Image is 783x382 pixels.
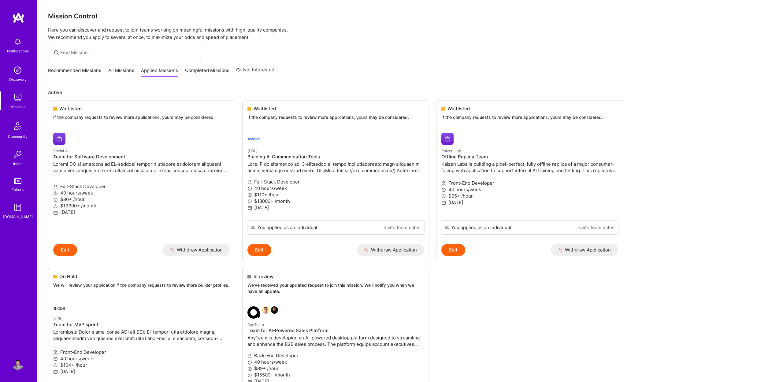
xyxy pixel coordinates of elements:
a: Not Interested [236,66,274,77]
h3: Mission Control [48,12,772,20]
p: Full-Stack Developer [53,183,230,190]
button: Withdraw Application [551,244,618,256]
i: icon Calendar [53,210,58,215]
i: icon Calendar [441,200,446,205]
p: 40 hours/week [441,186,618,193]
img: discovery [12,64,24,76]
button: Edit [247,244,271,256]
i: icon Applicant [53,350,58,355]
img: James Touhey [271,306,278,314]
small: Kaizen Lab [441,149,461,153]
div: Invite [13,161,23,167]
small: [URL] [53,316,64,321]
img: tokens [14,178,21,184]
img: teamwork [12,91,24,104]
img: User Avatar [12,357,24,370]
i: icon MoneyGray [247,193,252,197]
p: Loremi DO si ametcons ad EL-seddoei temporin utlabore et dolorem aliquaeni admin veniamquis no ex... [53,161,230,174]
i: icon MoneyGray [53,363,58,368]
h4: Team for AI-Powered Sales Platform [247,328,424,333]
p: [DATE] [441,199,618,206]
img: Invite [12,148,24,161]
p: [DATE] [53,209,230,215]
div: Discovery [9,76,27,83]
small: Social AI [53,149,69,153]
p: 40 hours/week [247,359,424,365]
p: $89+ /hour [247,365,424,372]
p: $110+ /hour [247,191,424,198]
i: icon MoneyGray [441,194,446,199]
a: All Missions [108,67,134,77]
img: logo [12,12,24,23]
a: User Avatar [10,357,25,370]
img: AnyTeam company logo [247,306,260,319]
small: AnyTeam [247,322,264,327]
a: Completed Missions [185,67,229,77]
p: [DATE] [53,368,230,375]
i: icon Clock [247,360,252,365]
p: Full-Stack Developer [247,179,424,185]
i: icon Calendar [53,369,58,374]
img: teza.ai company logo [247,133,260,145]
p: $13900+ /month [53,202,230,209]
img: Souvik Basu [262,306,269,314]
a: Recommended Missions [48,67,101,77]
div: Missions [10,104,25,110]
i: icon Applicant [247,180,252,184]
i: icon Applicant [247,354,252,358]
p: [DATE] [247,204,424,211]
img: guide book [12,201,24,214]
span: On Hold [59,273,77,280]
img: Social AI company logo [53,133,65,145]
div: Notifications [7,48,29,54]
p: AnyTeam is developing an AI-powered desktop platform designed to streamline and enhance the B2B s... [247,335,424,347]
i: icon MoneyGray [247,367,252,371]
i: icon MoneyGray [53,198,58,202]
span: In review [254,273,273,280]
i: icon MoneyGray [53,204,58,209]
i: icon Clock [53,357,58,361]
span: Waitlisted [254,105,276,112]
p: Loremipsu: Dolor s ame-conse ADI eli SE’d EI-tempori utla etdolore magna, aliquaenimadm ven quisn... [53,329,230,342]
i: icon SearchGrey [53,49,60,56]
input: Find Mission... [60,49,196,56]
p: We will review your application if the company requests to review more builder profiles. [53,282,230,288]
p: $95+ /hour [441,193,618,199]
i: icon Applicant [441,181,446,186]
p: 40 hours/week [247,185,424,191]
i: icon Clock [441,187,446,192]
a: Invite teammates [384,224,421,231]
h4: Offline Replica Team [441,154,618,160]
i: icon MoneyGray [247,199,252,204]
span: Waitlisted [447,105,470,112]
i: icon Clock [53,191,58,196]
div: [DOMAIN_NAME] [3,214,33,220]
div: You applied as an individual [451,224,511,231]
p: $15500+ /month [247,372,424,378]
a: teza.ai company logo[URL]Building AI Communication ToolsLore.IP do sitamet co adi 3 elitseddo ei ... [243,128,429,220]
p: Back-End Developer [247,352,424,359]
small: [URL] [247,149,258,153]
h4: Team for MVP sprint [53,322,230,327]
button: Edit [53,244,77,256]
a: Social AI company logoSocial AITeam for Software DevelopmentLoremi DO si ametcons ad EL-seddoei t... [48,128,235,244]
i: icon Applicant [53,185,58,189]
p: If the company requests to review more applications, yours may be considered. [247,114,424,120]
div: Tokens [12,186,24,193]
a: Invite teammates [577,224,614,231]
p: $18000+ /month [247,198,424,204]
button: Withdraw Application [357,244,424,256]
button: Edit [441,244,465,256]
img: Community [10,119,25,133]
i: icon Calendar [247,206,252,210]
p: $80+ /hour [53,196,230,202]
span: Waitlisted [59,105,82,112]
img: Ecue.ai company logo [53,301,65,313]
a: Kaizen Lab company logoKaizen LabOffline Replica TeamKaizen Labs is building a pixel-perfect, ful... [436,128,623,220]
img: bell [12,36,24,48]
a: Applied Missions [141,67,178,77]
p: 40 hours/week [53,355,230,362]
p: If the company requests to review more applications, yours may be considered. [53,114,230,120]
div: Community [8,133,28,140]
p: Here you can discover and request to join teams working on meaningful missions with high-quality ... [48,26,772,41]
